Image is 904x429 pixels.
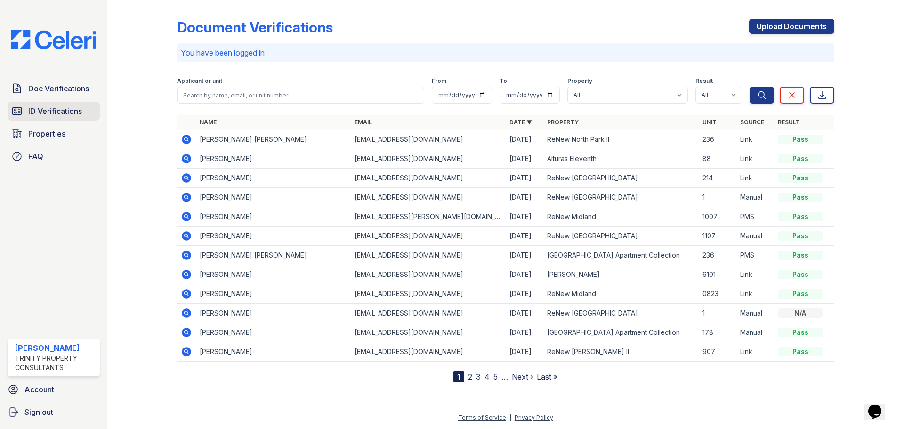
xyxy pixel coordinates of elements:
td: [PERSON_NAME] [PERSON_NAME] [196,246,351,265]
td: 178 [699,323,736,342]
td: Manual [736,323,774,342]
td: [PERSON_NAME] [196,227,351,246]
td: Manual [736,188,774,207]
td: ReNew [GEOGRAPHIC_DATA] [543,227,698,246]
a: 5 [493,372,498,381]
a: Email [355,119,372,126]
label: Applicant or unit [177,77,222,85]
td: [GEOGRAPHIC_DATA] Apartment Collection [543,323,698,342]
div: Pass [778,212,823,221]
td: ReNew Midland [543,207,698,227]
div: Pass [778,270,823,279]
a: Terms of Service [458,414,506,421]
span: Sign out [24,406,53,418]
td: [DATE] [506,284,543,304]
a: Date ▼ [509,119,532,126]
td: [PERSON_NAME] [196,304,351,323]
a: Sign out [4,403,104,421]
td: [GEOGRAPHIC_DATA] Apartment Collection [543,246,698,265]
a: Unit [702,119,717,126]
a: Last » [537,372,557,381]
td: [PERSON_NAME] [543,265,698,284]
td: 1007 [699,207,736,227]
div: Pass [778,193,823,202]
td: [EMAIL_ADDRESS][DOMAIN_NAME] [351,246,506,265]
td: [PERSON_NAME] [196,207,351,227]
div: Pass [778,135,823,144]
p: You have been logged in [181,47,831,58]
td: [DATE] [506,265,543,284]
div: Trinity Property Consultants [15,354,96,372]
td: Manual [736,304,774,323]
iframe: chat widget [864,391,895,420]
td: [PERSON_NAME] [196,284,351,304]
a: Privacy Policy [515,414,553,421]
td: [DATE] [506,342,543,362]
td: [DATE] [506,246,543,265]
td: [EMAIL_ADDRESS][DOMAIN_NAME] [351,227,506,246]
a: Upload Documents [749,19,834,34]
td: [PERSON_NAME] [196,342,351,362]
a: Result [778,119,800,126]
td: 1107 [699,227,736,246]
td: ReNew North Park II [543,130,698,149]
a: 3 [476,372,481,381]
label: Property [567,77,592,85]
a: Name [200,119,217,126]
td: ReNew [PERSON_NAME] II [543,342,698,362]
td: Link [736,342,774,362]
td: 214 [699,169,736,188]
td: [EMAIL_ADDRESS][DOMAIN_NAME] [351,323,506,342]
div: Document Verifications [177,19,333,36]
td: 907 [699,342,736,362]
td: [EMAIL_ADDRESS][DOMAIN_NAME] [351,149,506,169]
td: [EMAIL_ADDRESS][DOMAIN_NAME] [351,169,506,188]
td: PMS [736,246,774,265]
a: Next › [512,372,533,381]
td: 1 [699,304,736,323]
td: 236 [699,130,736,149]
td: [EMAIL_ADDRESS][DOMAIN_NAME] [351,130,506,149]
a: Doc Verifications [8,79,100,98]
label: From [432,77,446,85]
div: 1 [453,371,464,382]
span: … [501,371,508,382]
td: [PERSON_NAME] [196,188,351,207]
span: Account [24,384,54,395]
td: [EMAIL_ADDRESS][DOMAIN_NAME] [351,188,506,207]
a: Account [4,380,104,399]
td: [PERSON_NAME] [196,169,351,188]
a: 4 [484,372,490,381]
td: [EMAIL_ADDRESS][DOMAIN_NAME] [351,304,506,323]
input: Search by name, email, or unit number [177,87,424,104]
td: [DATE] [506,227,543,246]
td: ReNew [GEOGRAPHIC_DATA] [543,188,698,207]
td: 236 [699,246,736,265]
label: To [500,77,507,85]
label: Result [695,77,713,85]
span: Properties [28,128,65,139]
span: Doc Verifications [28,83,89,94]
div: Pass [778,347,823,356]
td: Link [736,149,774,169]
td: [PERSON_NAME] [PERSON_NAME] [196,130,351,149]
div: Pass [778,251,823,260]
div: Pass [778,289,823,299]
a: Properties [8,124,100,143]
td: Link [736,284,774,304]
td: Link [736,265,774,284]
td: [EMAIL_ADDRESS][PERSON_NAME][DOMAIN_NAME] [351,207,506,227]
td: [PERSON_NAME] [196,265,351,284]
td: [DATE] [506,130,543,149]
td: ReNew [GEOGRAPHIC_DATA] [543,304,698,323]
div: | [509,414,511,421]
img: CE_Logo_Blue-a8612792a0a2168367f1c8372b55b34899dd931a85d93a1a3d3e32e68fde9ad4.png [4,30,104,49]
span: ID Verifications [28,105,82,117]
td: 0823 [699,284,736,304]
td: 6101 [699,265,736,284]
td: [DATE] [506,304,543,323]
td: [PERSON_NAME] [196,323,351,342]
td: Manual [736,227,774,246]
td: [PERSON_NAME] [196,149,351,169]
